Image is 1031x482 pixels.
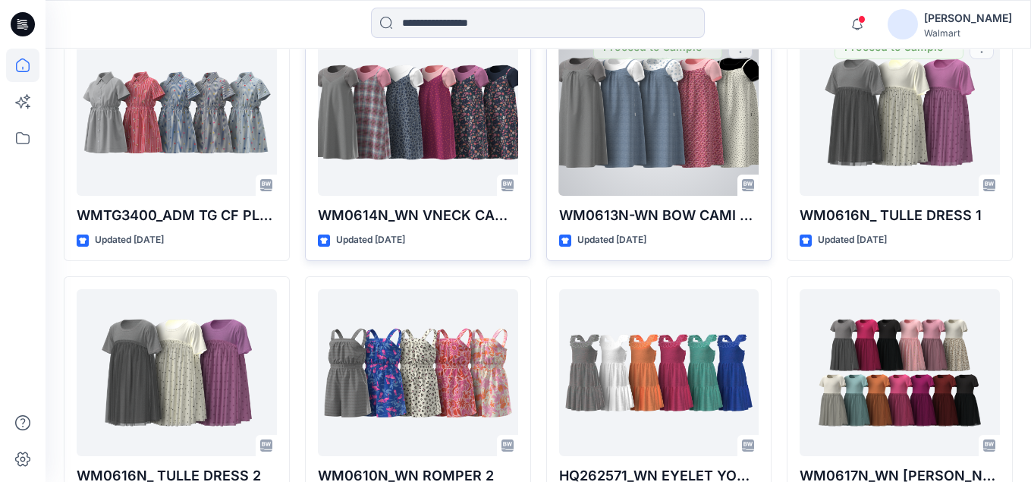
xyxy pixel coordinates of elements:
[924,27,1012,39] div: Walmart
[818,232,887,248] p: Updated [DATE]
[77,289,277,456] a: WM0616N_ TULLE DRESS 2
[559,289,759,456] a: HQ262571_WN EYELET YOKE DRESS
[577,232,646,248] p: Updated [DATE]
[318,205,518,226] p: WM0614N_WN VNECK CAMI DRESS
[318,29,518,196] a: WM0614N_WN VNECK CAMI DRESS
[924,9,1012,27] div: [PERSON_NAME]
[336,232,405,248] p: Updated [DATE]
[800,29,1000,196] a: WM0616N_ TULLE DRESS 1
[800,205,1000,226] p: WM0616N_ TULLE DRESS 1
[95,232,164,248] p: Updated [DATE]
[800,289,1000,456] a: WM0617N_WN SS TUTU DRESS
[559,205,759,226] p: WM0613N-WN BOW CAMI DRESS
[559,29,759,196] a: WM0613N-WN BOW CAMI DRESS
[318,289,518,456] a: WM0610N_WN ROMPER 2
[77,29,277,196] a: WMTG3400_ADM TG CF PLACKET DRESS W. HALFMOON
[77,205,277,226] p: WMTG3400_ADM TG CF PLACKET DRESS W. HALFMOON
[888,9,918,39] img: avatar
